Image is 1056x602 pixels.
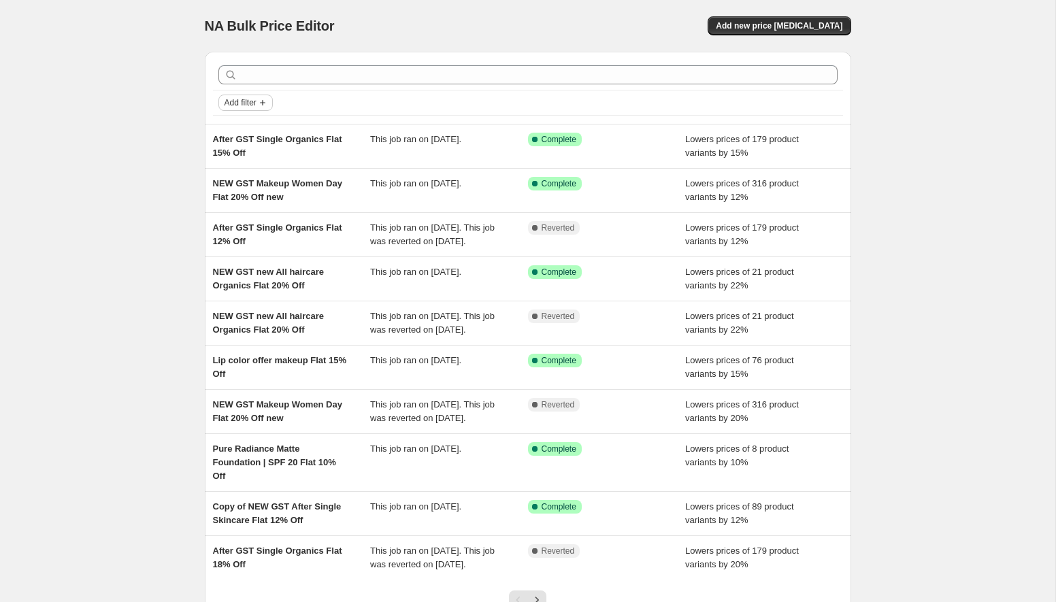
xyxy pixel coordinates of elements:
span: This job ran on [DATE]. This job was reverted on [DATE]. [370,546,495,569]
span: Lowers prices of 8 product variants by 10% [685,444,789,467]
span: Lowers prices of 316 product variants by 20% [685,399,799,423]
span: Complete [542,134,576,145]
span: Complete [542,178,576,189]
span: Lowers prices of 21 product variants by 22% [685,311,794,335]
span: Reverted [542,399,575,410]
span: Lowers prices of 179 product variants by 12% [685,222,799,246]
span: Reverted [542,546,575,556]
span: This job ran on [DATE]. [370,501,461,512]
span: After GST Single Organics Flat 15% Off [213,134,342,158]
span: Pure Radiance Matte Foundation | SPF 20 Flat 10% Off [213,444,336,481]
button: Add new price [MEDICAL_DATA] [708,16,851,35]
span: This job ran on [DATE]. This job was reverted on [DATE]. [370,222,495,246]
span: Complete [542,501,576,512]
span: Lowers prices of 89 product variants by 12% [685,501,794,525]
span: Complete [542,267,576,278]
span: Lip color offer makeup Flat 15% Off [213,355,347,379]
span: Lowers prices of 21 product variants by 22% [685,267,794,290]
span: After GST Single Organics Flat 18% Off [213,546,342,569]
span: NEW GST Makeup Women Day Flat 20% Off new [213,399,342,423]
span: NEW GST Makeup Women Day Flat 20% Off new [213,178,342,202]
button: Add filter [218,95,273,111]
span: This job ran on [DATE]. [370,178,461,188]
span: Reverted [542,222,575,233]
span: Lowers prices of 76 product variants by 15% [685,355,794,379]
span: Complete [542,355,576,366]
span: NEW GST new All haircare Organics Flat 20% Off [213,311,325,335]
span: Lowers prices of 316 product variants by 12% [685,178,799,202]
span: Lowers prices of 179 product variants by 20% [685,546,799,569]
span: Lowers prices of 179 product variants by 15% [685,134,799,158]
span: Add filter [225,97,257,108]
span: After GST Single Organics Flat 12% Off [213,222,342,246]
span: NEW GST new All haircare Organics Flat 20% Off [213,267,325,290]
span: Complete [542,444,576,454]
span: NA Bulk Price Editor [205,18,335,33]
span: Add new price [MEDICAL_DATA] [716,20,842,31]
span: This job ran on [DATE]. [370,267,461,277]
span: This job ran on [DATE]. [370,444,461,454]
span: Copy of NEW GST After Single Skincare Flat 12% Off [213,501,342,525]
span: This job ran on [DATE]. [370,355,461,365]
span: This job ran on [DATE]. [370,134,461,144]
span: Reverted [542,311,575,322]
span: This job ran on [DATE]. This job was reverted on [DATE]. [370,399,495,423]
span: This job ran on [DATE]. This job was reverted on [DATE]. [370,311,495,335]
